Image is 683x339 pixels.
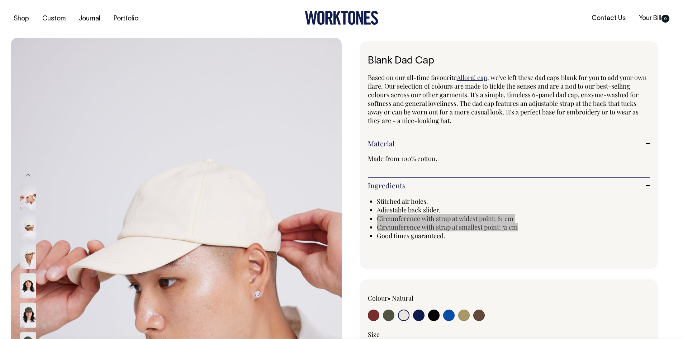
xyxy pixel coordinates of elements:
div: Colour [368,294,481,302]
span: Based on our all-time favourite [368,73,457,82]
a: Your Bill0 [636,13,672,24]
span: Good times guaranteed. [377,231,445,240]
img: natural [20,185,36,210]
div: Size [368,330,650,339]
img: olive [20,303,36,328]
a: Journal [76,13,103,25]
a: Portfolio [111,13,141,25]
a: Custom [39,13,68,25]
h1: Blank Dad Cap [368,56,650,67]
img: natural [20,244,36,269]
span: , we've left these dad caps blank for you to add your own flare. Our selection of colours are mad... [368,73,647,125]
a: Contact Us [589,13,629,24]
img: natural [20,273,36,298]
span: 0 [661,15,669,23]
span: Stitched air holes. [377,197,428,206]
a: Shop [11,13,32,25]
button: Previous [23,167,33,183]
img: natural [20,215,36,240]
a: Allora! cap [457,73,487,82]
label: Natural [392,294,413,302]
span: • [388,294,390,302]
span: Made from 100% cotton. [368,154,437,163]
span: Adjustable back slider. [377,206,441,214]
span: Circumference with strap at smallest point: 51 cm [377,223,518,231]
span: Circumference with strap at widest point: 61 cm [377,214,513,223]
a: Ingredients [368,181,650,190]
a: Material [368,139,650,148]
